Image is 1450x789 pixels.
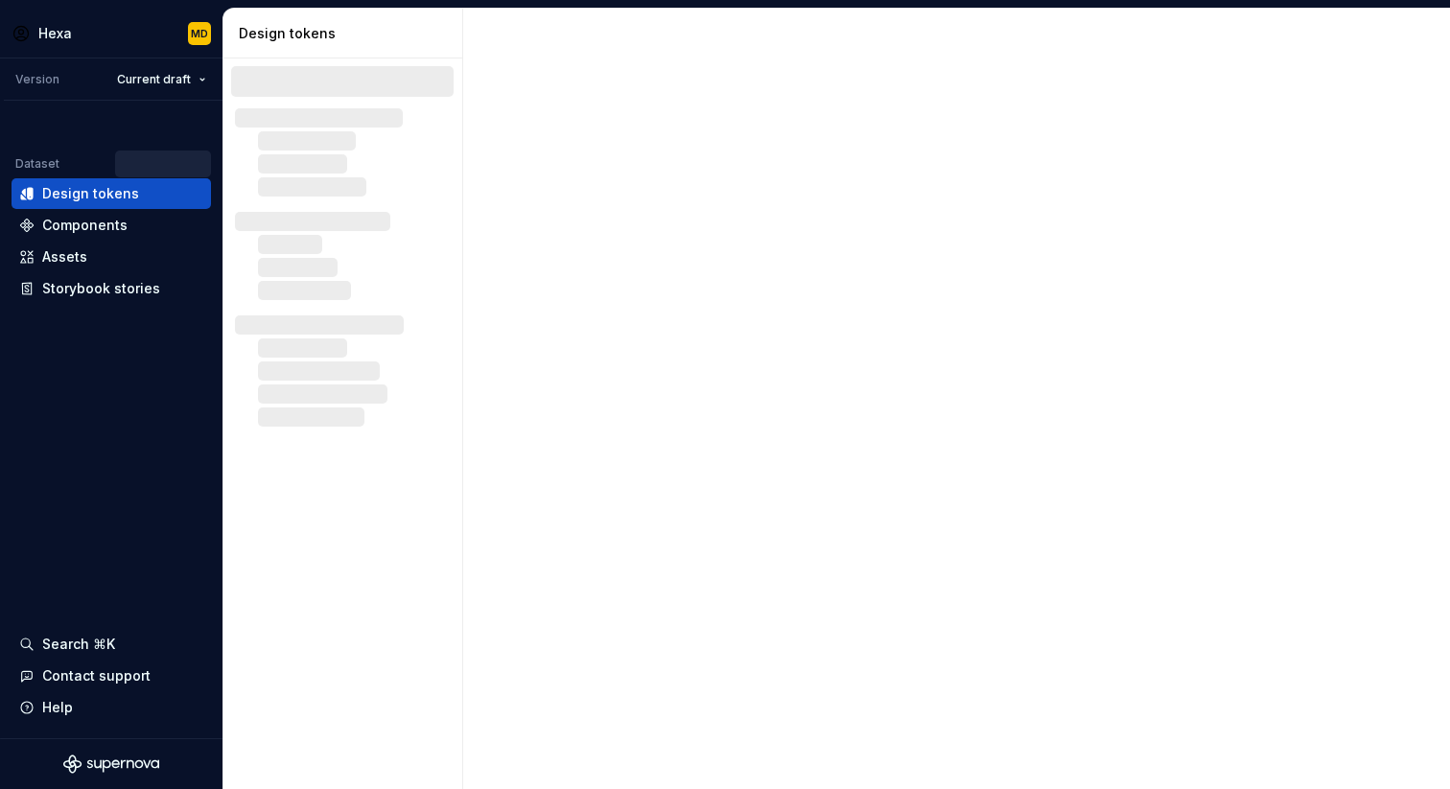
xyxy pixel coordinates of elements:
[63,754,159,774] svg: Supernova Logo
[12,661,211,691] button: Contact support
[42,666,151,685] div: Contact support
[42,279,160,298] div: Storybook stories
[239,24,455,43] div: Design tokens
[12,178,211,209] a: Design tokens
[12,273,211,304] a: Storybook stories
[15,156,59,172] div: Dataset
[108,66,215,93] button: Current draft
[191,26,208,41] div: MD
[42,216,128,235] div: Components
[12,629,211,660] button: Search ⌘K
[42,247,87,267] div: Assets
[42,184,139,203] div: Design tokens
[117,72,191,87] span: Current draft
[38,24,72,43] div: Hexa
[12,210,211,241] a: Components
[15,72,59,87] div: Version
[42,698,73,717] div: Help
[12,692,211,723] button: Help
[12,242,211,272] a: Assets
[42,635,115,654] div: Search ⌘K
[4,12,219,54] button: HexaMD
